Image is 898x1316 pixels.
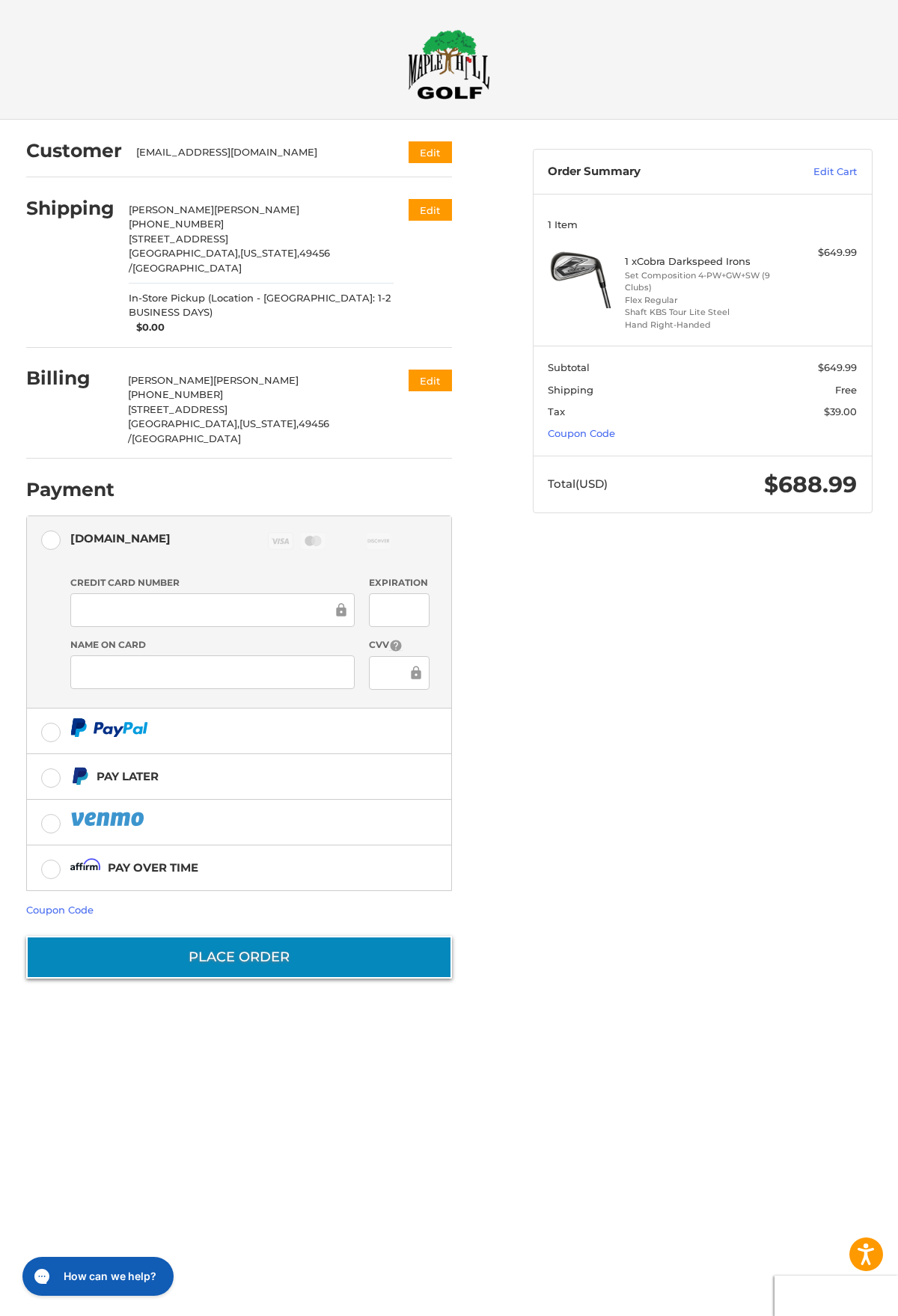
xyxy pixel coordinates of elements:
[128,403,227,415] span: [STREET_ADDRESS]
[26,197,114,220] h2: Shipping
[775,1276,898,1316] iframe: Google Customer Reviews
[128,374,213,386] span: [PERSON_NAME]
[625,294,776,307] li: Flex Regular
[128,417,329,444] span: 49456 /
[128,417,239,429] span: [GEOGRAPHIC_DATA],
[835,384,857,396] span: Free
[818,361,857,373] span: $649.99
[409,199,452,221] button: Edit
[15,1252,178,1301] iframe: Gorgias live chat messenger
[409,370,452,391] button: Edit
[548,384,593,396] span: Shipping
[408,29,490,100] img: Maple Hill Golf
[625,269,776,294] li: Set Composition 4-PW+GW+SW (9 Clubs)
[625,319,776,331] li: Hand Right-Handed
[213,374,299,386] span: [PERSON_NAME]
[26,367,114,390] h2: Billing
[70,526,171,551] div: [DOMAIN_NAME]
[240,247,299,259] span: [US_STATE],
[129,247,240,259] span: [GEOGRAPHIC_DATA],
[97,764,159,789] div: Pay Later
[214,203,299,215] span: [PERSON_NAME]
[129,218,224,230] span: [PHONE_NUMBER]
[132,432,241,444] span: [GEOGRAPHIC_DATA]
[108,855,198,880] div: Pay over time
[26,139,122,162] h2: Customer
[824,405,857,417] span: $39.00
[369,576,430,590] label: Expiration
[548,165,758,180] h3: Order Summary
[70,718,148,737] img: PayPal icon
[70,767,89,786] img: Pay Later icon
[129,203,214,215] span: [PERSON_NAME]
[239,417,299,429] span: [US_STATE],
[136,145,379,160] div: [EMAIL_ADDRESS][DOMAIN_NAME]
[369,638,430,652] label: CVV
[26,478,114,501] h2: Payment
[548,361,590,373] span: Subtotal
[129,247,330,274] span: 49456 /
[26,904,94,916] a: Coupon Code
[764,471,857,498] span: $688.99
[625,255,776,267] h4: 1 x Cobra Darkspeed Irons
[625,306,776,319] li: Shaft KBS Tour Lite Steel
[129,291,394,320] span: In-Store Pickup (Location - [GEOGRAPHIC_DATA]: 1-2 BUSINESS DAYS)
[548,477,608,491] span: Total (USD)
[129,233,228,245] span: [STREET_ADDRESS]
[26,936,452,979] button: Place Order
[548,405,565,417] span: Tax
[780,245,857,260] div: $649.99
[129,320,165,335] span: $0.00
[70,638,355,652] label: Name on Card
[132,262,242,274] span: [GEOGRAPHIC_DATA]
[758,165,857,180] a: Edit Cart
[548,427,615,439] a: Coupon Code
[70,858,100,877] img: Affirm icon
[70,810,147,828] img: PayPal icon
[409,141,452,163] button: Edit
[128,388,223,400] span: [PHONE_NUMBER]
[70,576,355,590] label: Credit Card Number
[548,218,857,230] h3: 1 Item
